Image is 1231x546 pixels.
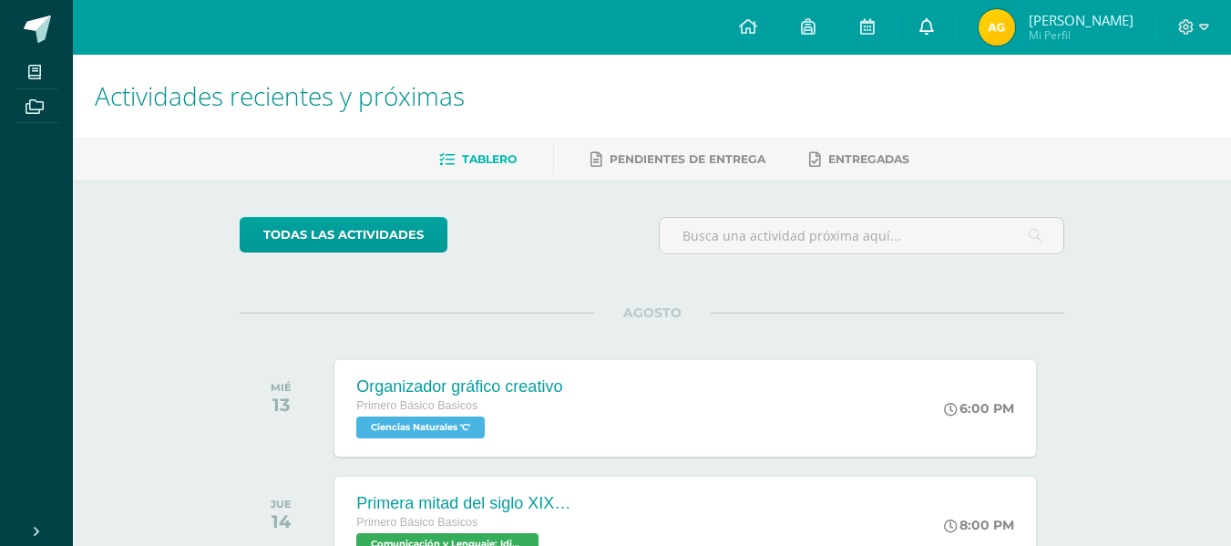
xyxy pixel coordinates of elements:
a: Entregadas [809,145,909,174]
a: Tablero [439,145,517,174]
span: Primero Básico Basicos [356,399,477,412]
span: Pendientes de entrega [610,152,765,166]
div: 13 [271,394,292,416]
input: Busca una actividad próxima aquí... [660,218,1063,253]
div: 14 [271,510,292,532]
img: 18732414cf7abd4896551aa3e8874074.png [979,9,1015,46]
div: JUE [271,498,292,510]
span: Entregadas [828,152,909,166]
span: Mi Perfil [1029,27,1134,43]
span: [PERSON_NAME] [1029,11,1134,29]
span: Actividades recientes y próximas [95,78,465,113]
a: todas las Actividades [240,217,447,252]
span: Primero Básico Basicos [356,516,477,529]
a: Pendientes de entrega [590,145,765,174]
span: Ciencias Naturales 'C' [356,417,485,438]
div: 6:00 PM [944,400,1014,417]
div: Primera mitad del siglo XIX Contexto histórico [356,494,575,513]
div: Organizador gráfico creativo [356,377,562,397]
span: AGOSTO [594,304,711,321]
span: Tablero [462,152,517,166]
div: MIÉ [271,381,292,394]
div: 8:00 PM [944,517,1014,533]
